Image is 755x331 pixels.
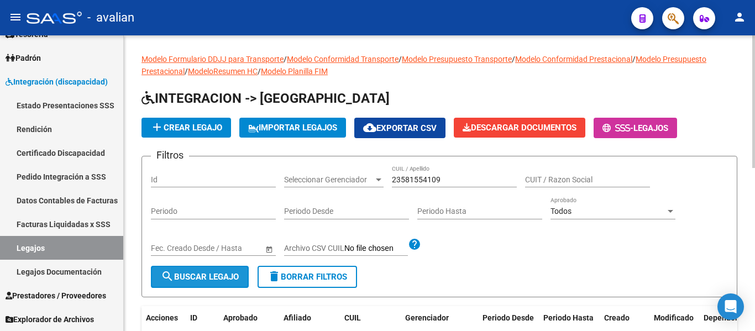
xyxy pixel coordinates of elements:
[602,123,633,133] span: -
[201,244,255,253] input: Fecha fin
[261,67,328,76] a: Modelo Planilla FIM
[515,55,632,64] a: Modelo Conformidad Prestacional
[263,243,275,255] button: Open calendar
[654,313,694,322] span: Modificado
[146,313,178,322] span: Acciones
[6,290,106,302] span: Prestadores / Proveedores
[161,270,174,283] mat-icon: search
[190,313,197,322] span: ID
[9,10,22,24] mat-icon: menu
[402,55,512,64] a: Modelo Presupuesto Transporte
[6,52,41,64] span: Padrón
[150,120,164,134] mat-icon: add
[284,175,374,185] span: Seleccionar Gerenciador
[248,123,337,133] span: IMPORTAR LEGAJOS
[268,270,281,283] mat-icon: delete
[408,238,421,251] mat-icon: help
[550,207,572,216] span: Todos
[151,148,189,163] h3: Filtros
[284,313,311,322] span: Afiliado
[268,272,347,282] span: Borrar Filtros
[543,313,594,322] span: Periodo Hasta
[354,118,445,138] button: Exportar CSV
[454,118,585,138] button: Descargar Documentos
[87,6,134,30] span: - avalian
[284,244,344,253] span: Archivo CSV CUIL
[150,123,222,133] span: Crear Legajo
[594,118,677,138] button: -Legajos
[141,55,284,64] a: Modelo Formulario DDJJ para Transporte
[344,244,408,254] input: Archivo CSV CUIL
[717,293,744,320] div: Open Intercom Messenger
[483,313,534,322] span: Periodo Desde
[239,118,346,138] button: IMPORTAR LEGAJOS
[633,123,668,133] span: Legajos
[141,91,390,106] span: INTEGRACION -> [GEOGRAPHIC_DATA]
[363,121,376,134] mat-icon: cloud_download
[287,55,399,64] a: Modelo Conformidad Transporte
[151,266,249,288] button: Buscar Legajo
[151,244,191,253] input: Fecha inicio
[141,118,231,138] button: Crear Legajo
[363,123,437,133] span: Exportar CSV
[344,313,361,322] span: CUIL
[733,10,746,24] mat-icon: person
[161,272,239,282] span: Buscar Legajo
[604,313,630,322] span: Creado
[6,76,108,88] span: Integración (discapacidad)
[188,67,258,76] a: ModeloResumen HC
[258,266,357,288] button: Borrar Filtros
[405,313,449,322] span: Gerenciador
[704,313,750,322] span: Dependencia
[6,313,94,325] span: Explorador de Archivos
[463,123,576,133] span: Descargar Documentos
[223,313,258,322] span: Aprobado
